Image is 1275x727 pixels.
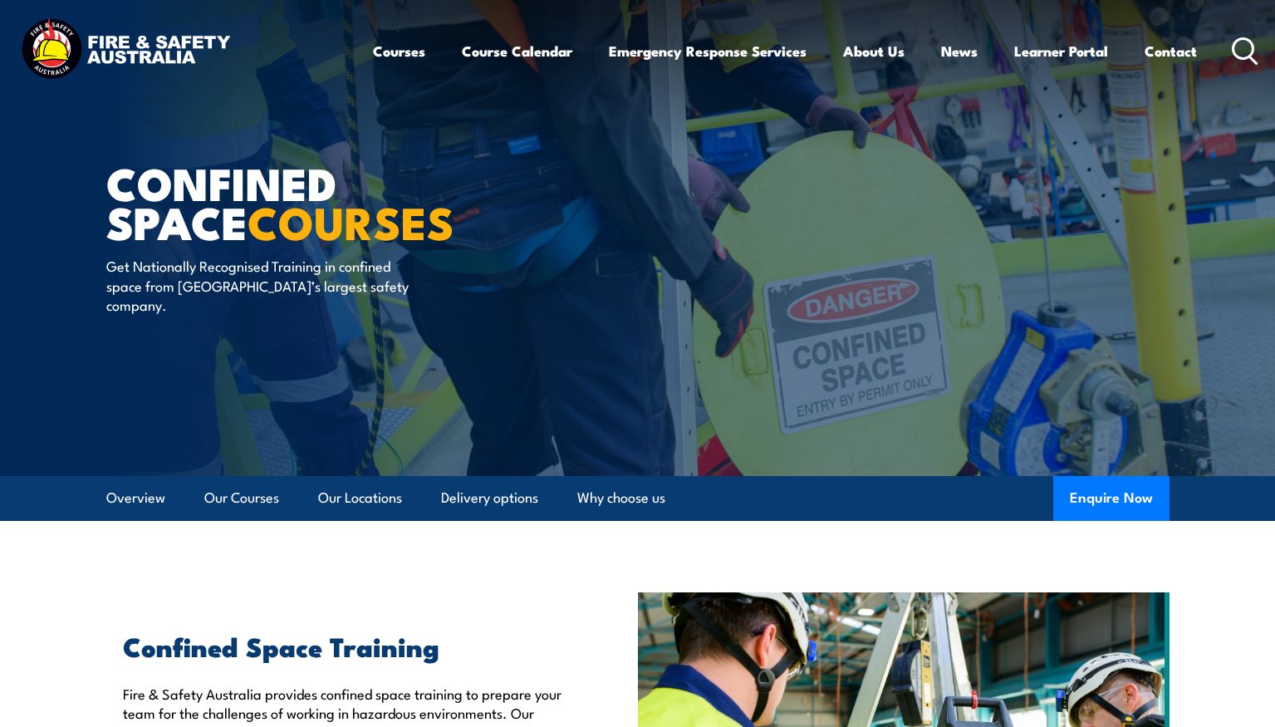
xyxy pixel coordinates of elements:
a: News [941,29,978,73]
a: About Us [843,29,905,73]
p: Get Nationally Recognised Training in confined space from [GEOGRAPHIC_DATA]’s largest safety comp... [106,256,409,314]
a: Learner Portal [1014,29,1108,73]
a: Our Courses [204,476,279,520]
a: Emergency Response Services [609,29,807,73]
button: Enquire Now [1053,476,1170,521]
h2: Confined Space Training [123,634,561,657]
a: Overview [106,476,165,520]
strong: COURSES [248,186,454,255]
a: Delivery options [441,476,538,520]
a: Our Locations [318,476,402,520]
h1: Confined Space [106,163,517,240]
a: Why choose us [577,476,665,520]
a: Courses [373,29,425,73]
a: Course Calendar [462,29,572,73]
a: Contact [1145,29,1197,73]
